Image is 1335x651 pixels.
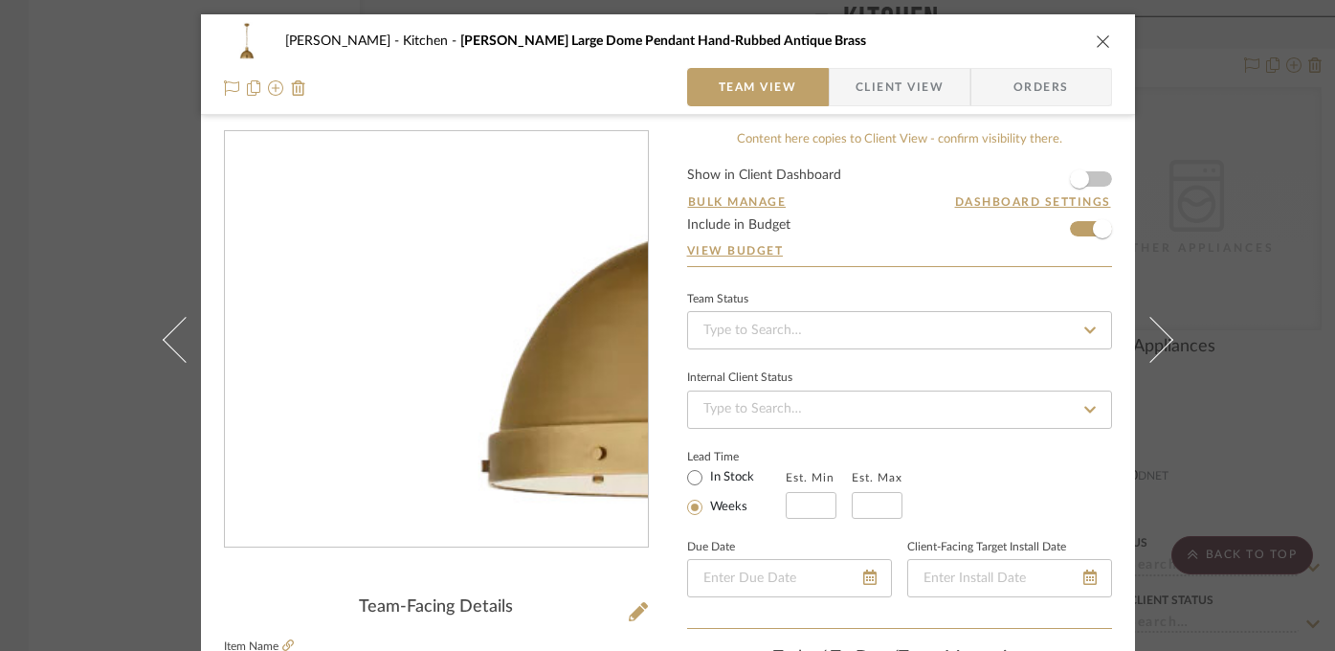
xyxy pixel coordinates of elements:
[224,22,270,60] img: 2ee9f13c-9aa6-4e5f-af40-6108b686c764_48x40.jpg
[687,391,1112,429] input: Type to Search…
[719,68,797,106] span: Team View
[954,193,1112,211] button: Dashboard Settings
[687,559,892,597] input: Enter Due Date
[687,295,748,304] div: Team Status
[1095,33,1112,50] button: close
[856,68,944,106] span: Client View
[291,80,306,96] img: Remove from project
[460,34,866,48] span: [PERSON_NAME] Large Dome Pendant Hand-Rubbed Antique Brass
[687,465,786,519] mat-radio-group: Select item type
[225,132,648,548] div: 0
[706,499,747,516] label: Weeks
[907,559,1112,597] input: Enter Install Date
[852,471,902,484] label: Est. Max
[285,34,403,48] span: [PERSON_NAME]
[687,311,1112,349] input: Type to Search…
[687,448,786,465] label: Lead Time
[687,243,1112,258] a: View Budget
[687,193,788,211] button: Bulk Manage
[224,597,649,618] div: Team-Facing Details
[687,130,1112,149] div: Content here copies to Client View - confirm visibility there.
[786,471,834,484] label: Est. Min
[687,373,792,383] div: Internal Client Status
[229,132,644,548] img: 2ee9f13c-9aa6-4e5f-af40-6108b686c764_436x436.jpg
[706,469,754,486] label: In Stock
[907,543,1066,552] label: Client-Facing Target Install Date
[687,543,735,552] label: Due Date
[403,34,460,48] span: Kitchen
[992,68,1090,106] span: Orders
